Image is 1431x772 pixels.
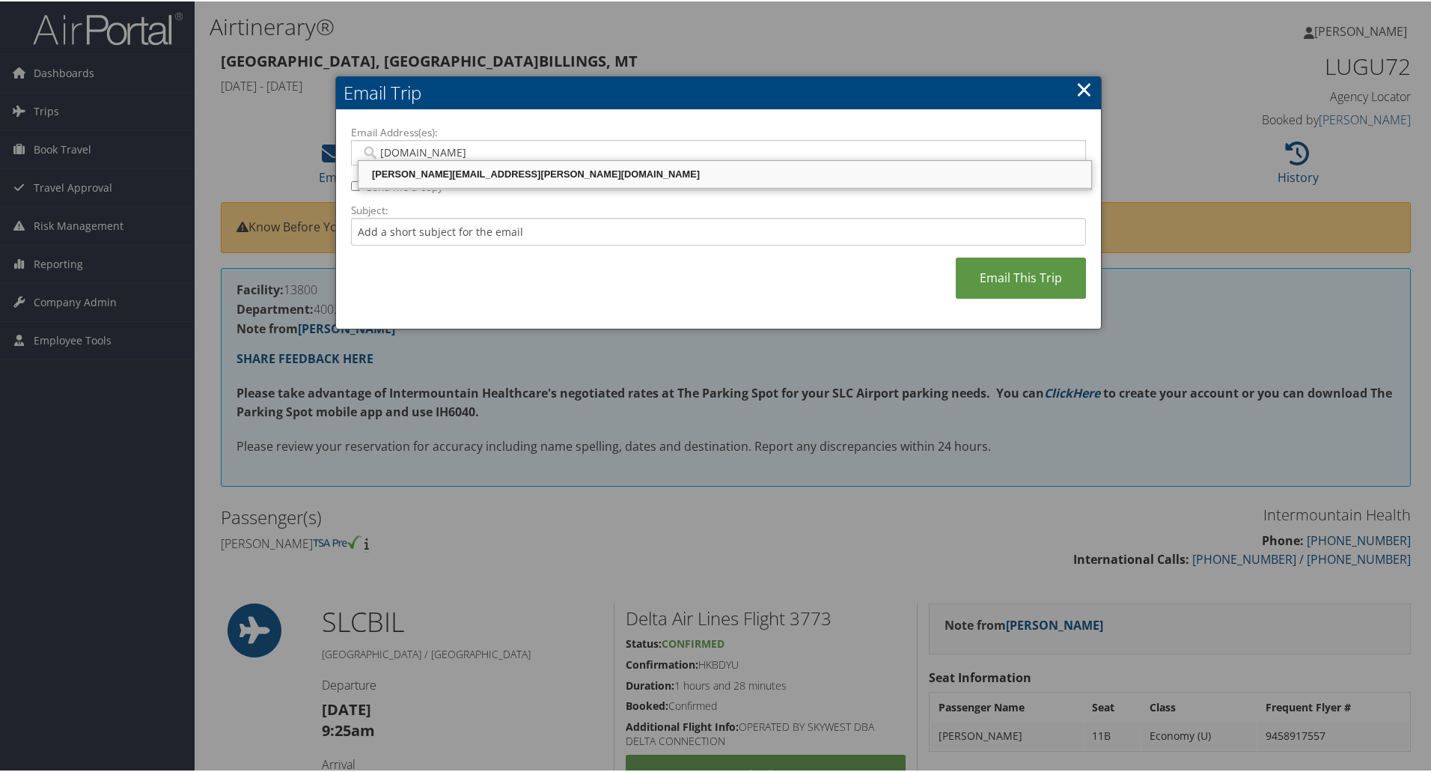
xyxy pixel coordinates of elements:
label: Email Address(es): [351,124,1086,139]
h2: Email Trip [336,75,1101,108]
label: Subject: [351,201,1086,216]
a: Email This Trip [956,256,1086,297]
a: × [1075,73,1093,103]
div: [PERSON_NAME][EMAIL_ADDRESS][PERSON_NAME][DOMAIN_NAME] [361,165,1089,180]
input: Add a short subject for the email [351,216,1086,244]
input: Email address (Separate multiple email addresses with commas) [361,144,1075,159]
